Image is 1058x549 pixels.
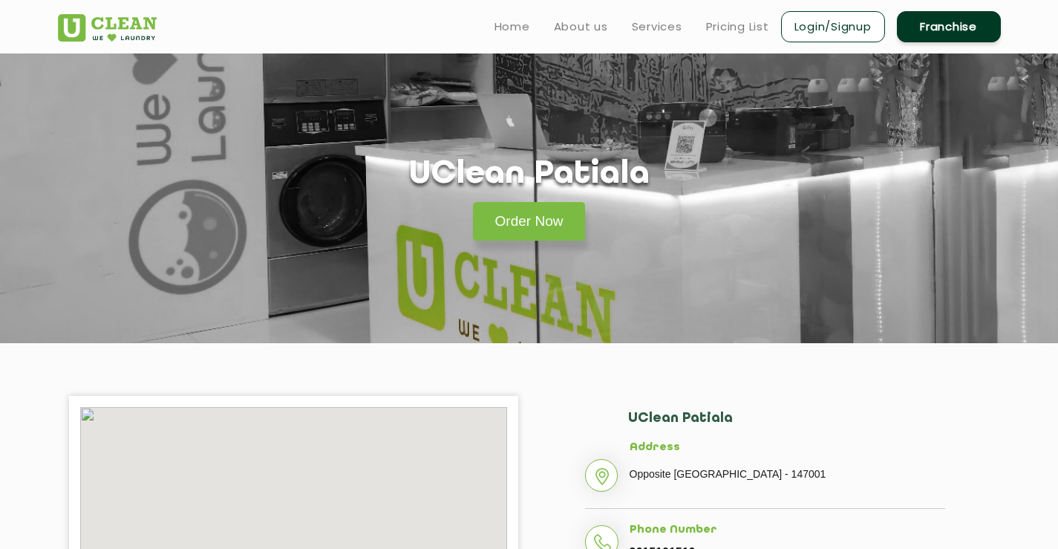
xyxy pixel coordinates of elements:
h5: Address [630,441,945,455]
h2: UClean Patiala [628,411,945,441]
a: About us [554,18,608,36]
a: Order Now [473,202,586,241]
a: Pricing List [706,18,769,36]
p: Opposite [GEOGRAPHIC_DATA] - 147001 [630,463,945,485]
a: Franchise [897,11,1001,42]
a: Services [632,18,682,36]
h1: UClean Patiala [409,156,650,194]
h5: Phone Number [630,524,945,537]
img: UClean Laundry and Dry Cleaning [58,14,157,42]
a: Home [494,18,530,36]
a: Login/Signup [781,11,885,42]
